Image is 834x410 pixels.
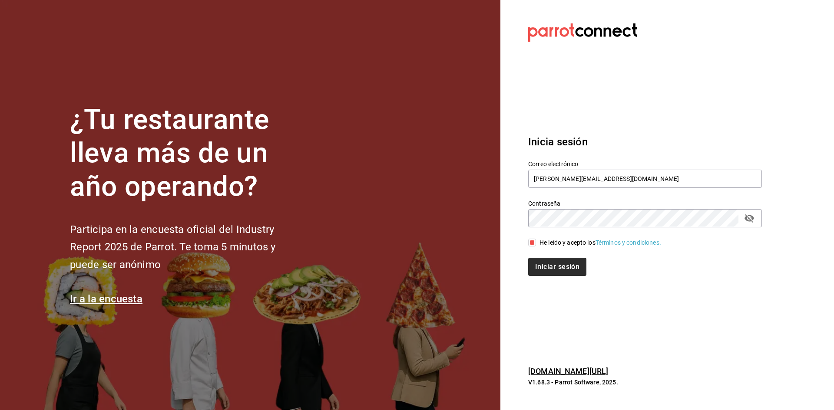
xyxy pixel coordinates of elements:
[742,211,757,226] button: passwordField
[528,134,762,150] h3: Inicia sesión
[70,293,142,305] a: Ir a la encuesta
[539,238,661,247] div: He leído y acepto los
[528,378,762,387] p: V1.68.3 - Parrot Software, 2025.
[596,239,661,246] a: Términos y condiciones.
[528,170,762,188] input: Ingresa tu correo electrónico
[528,258,586,276] button: Iniciar sesión
[70,221,304,274] h2: Participa en la encuesta oficial del Industry Report 2025 de Parrot. Te toma 5 minutos y puede se...
[528,161,762,167] label: Correo electrónico
[528,200,762,207] label: Contraseña
[70,103,304,203] h1: ¿Tu restaurante lleva más de un año operando?
[528,367,608,376] a: [DOMAIN_NAME][URL]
